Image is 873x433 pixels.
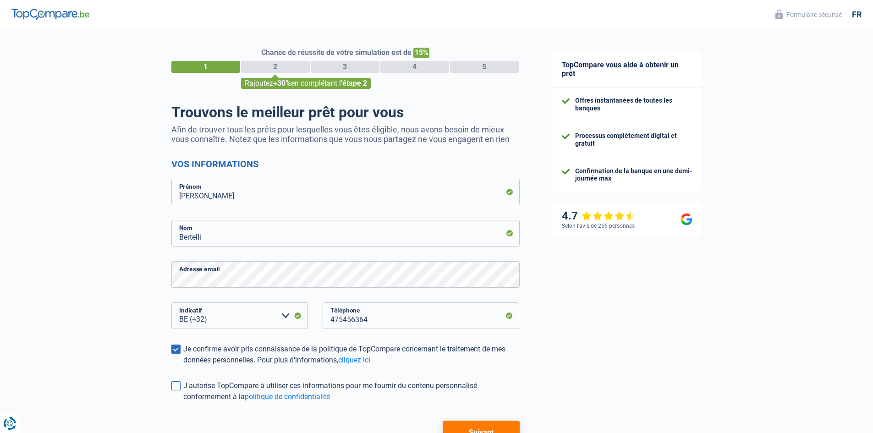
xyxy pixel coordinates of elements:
[413,48,429,58] span: 15%
[562,209,636,223] div: 4.7
[852,10,862,20] div: fr
[338,356,370,364] a: cliquez ici
[171,125,520,144] p: Afin de trouver tous les prêts pour lesquelles vous êtes éligible, nous avons besoin de mieux vou...
[273,79,291,88] span: +30%
[171,104,520,121] h1: Trouvons le meilleur prêt pour vous
[553,51,702,88] div: TopCompare vous aide à obtenir un prêt
[11,9,89,20] img: TopCompare Logo
[323,302,520,329] input: 401020304
[171,159,520,170] h2: Vos informations
[245,392,330,401] a: politique de confidentialité
[575,97,692,112] div: Offres instantanées de toutes les banques
[171,61,240,73] div: 1
[261,48,412,57] span: Chance de réussite de votre simulation est de
[562,223,635,229] div: Selon l’avis de 266 personnes
[241,61,310,73] div: 2
[183,344,520,366] div: Je confirme avoir pris connaissance de la politique de TopCompare concernant le traitement de mes...
[241,78,371,89] div: Rajoutez en complétant l'
[770,7,847,22] button: Formulaire sécurisé
[380,61,449,73] div: 4
[575,132,692,148] div: Processus complètement digital et gratuit
[183,380,520,402] div: J'autorise TopCompare à utiliser ces informations pour me fournir du contenu personnalisé conform...
[342,79,367,88] span: étape 2
[575,167,692,183] div: Confirmation de la banque en une demi-journée max
[450,61,519,73] div: 5
[311,61,379,73] div: 3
